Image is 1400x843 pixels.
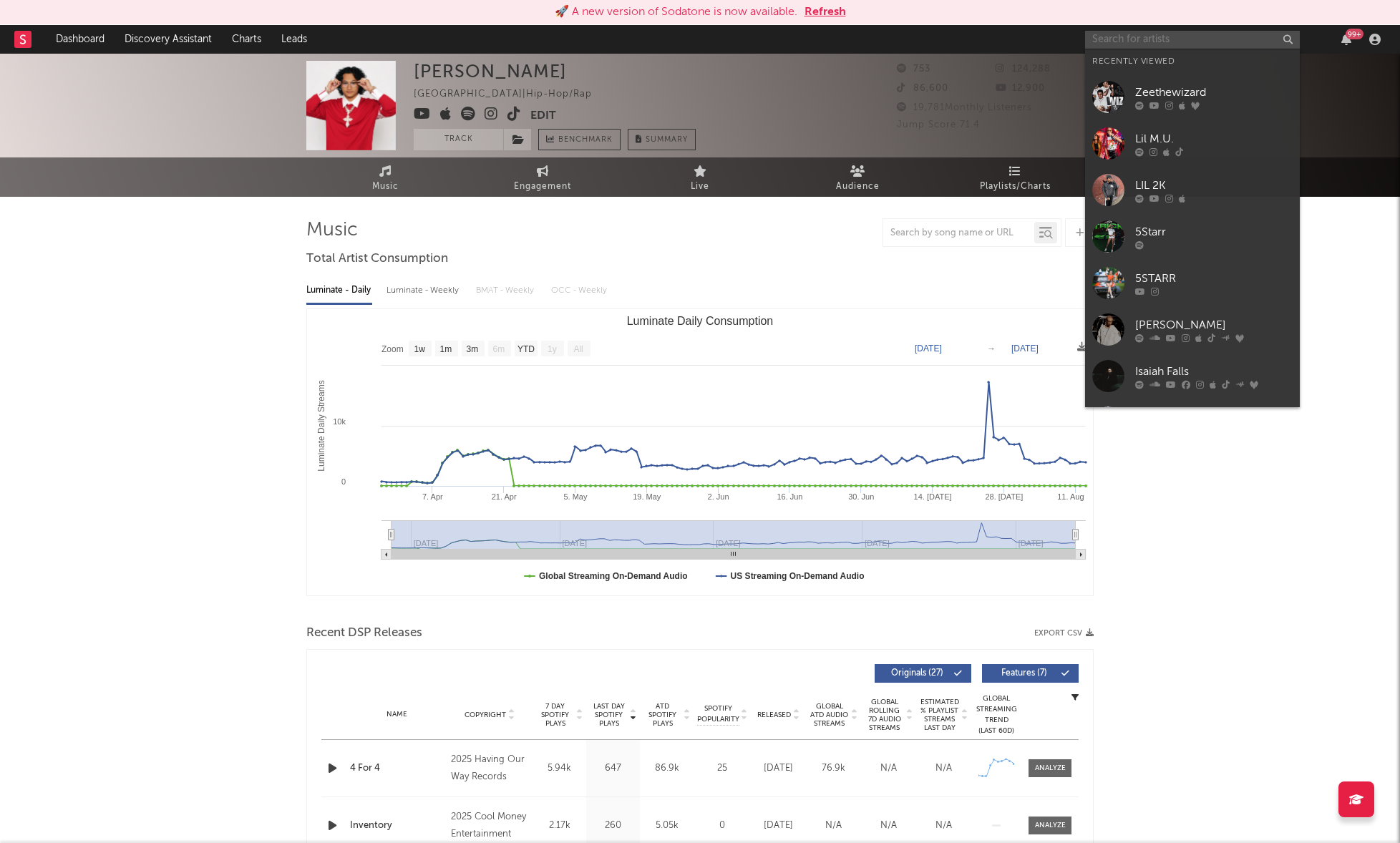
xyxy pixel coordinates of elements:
div: 2025 Having Our Way Records [451,751,529,786]
div: Luminate - Weekly [387,278,462,303]
div: 5Starr [1135,223,1293,240]
span: Live [691,178,709,195]
span: Jump Score: 71.4 [897,120,980,130]
span: Originals ( 27 ) [884,669,950,678]
span: Last Day Spotify Plays [590,702,628,728]
a: Music [306,157,464,197]
a: Lil M.U. [1085,120,1300,167]
text: 10k [333,417,346,426]
span: Spotify Popularity [697,703,739,725]
span: Playlists/Charts [980,178,1051,195]
span: 86,600 [897,84,948,93]
div: 2025 Cool Money Entertainment [451,809,529,843]
a: [PERSON_NAME] [1085,306,1300,353]
div: N/A [865,761,913,776]
div: 647 [590,761,636,776]
text: 21. Apr [492,492,517,501]
text: [DATE] [1011,343,1039,354]
button: Originals(27) [875,664,971,683]
a: LIL 2K [1085,167,1300,213]
span: Estimated % Playlist Streams Last Day [920,698,959,732]
text: Luminate Daily Streams [316,380,326,471]
div: Luminate - Daily [306,278,372,303]
div: 5.05k [643,819,690,833]
div: Name [350,709,444,720]
span: ATD Spotify Plays [643,702,681,728]
a: Charts [222,25,271,54]
div: 2.17k [536,819,583,833]
div: 🚀 A new version of Sodatone is now available. [555,4,797,21]
text: 19. May [633,492,661,501]
text: 2. Jun [708,492,729,501]
text: YTD [517,344,535,354]
span: 12,900 [996,84,1045,93]
text: Zoom [381,344,404,354]
div: Recently Viewed [1092,53,1293,70]
a: Benchmark [538,129,621,150]
span: Summary [646,136,688,144]
a: Zeethewizard [1085,74,1300,120]
div: 5.94k [536,761,583,776]
text: 1w [414,344,426,354]
span: Audience [836,178,880,195]
div: 76.9k [810,761,857,776]
div: 25 [697,761,747,776]
text: 28. [DATE] [985,492,1023,501]
span: Features ( 7 ) [991,669,1057,678]
text: 1y [548,344,557,354]
text: 5. May [563,492,588,501]
input: Search for artists [1085,31,1300,49]
text: 3m [467,344,479,354]
div: 86.9k [643,761,690,776]
text: → [987,343,996,354]
a: Discovery Assistant [115,25,222,54]
span: Total Artist Consumption [306,250,448,268]
text: 6m [493,344,505,354]
div: [DATE] [754,761,802,776]
text: 14. [DATE] [914,492,952,501]
div: N/A [920,819,968,833]
div: 99 + [1346,29,1363,39]
span: 753 [897,64,930,74]
span: Recent DSP Releases [306,625,422,642]
a: Playlists/Charts [936,157,1094,197]
text: [DATE] [915,343,942,354]
a: Live [621,157,779,197]
span: Global ATD Audio Streams [810,702,849,728]
a: Engagement [464,157,621,197]
a: 4 For 4 [350,761,444,776]
div: Inventory [350,819,444,833]
text: 1m [440,344,452,354]
text: 30. Jun [848,492,874,501]
div: Zeethewizard [1135,84,1293,101]
div: [GEOGRAPHIC_DATA] | Hip-Hop/Rap [414,86,608,103]
text: Luminate Daily Consumption [627,315,774,327]
button: Edit [530,107,556,125]
div: N/A [810,819,857,833]
text: 11. Aug [1057,492,1084,501]
a: [PERSON_NAME] [1085,399,1300,446]
a: 5STARR [1085,260,1300,306]
button: Features(7) [982,664,1079,683]
div: N/A [920,761,968,776]
button: Refresh [804,4,846,21]
div: 5STARR [1135,270,1293,287]
div: LIL 2K [1135,177,1293,194]
span: 19,781 Monthly Listeners [897,103,1032,112]
button: Track [414,129,503,150]
span: 7 Day Spotify Plays [536,702,574,728]
a: Leads [271,25,317,54]
div: 260 [590,819,636,833]
div: Lil M.U. [1135,130,1293,147]
a: 5Starr [1085,213,1300,260]
text: 7. Apr [422,492,443,501]
div: 0 [697,819,747,833]
div: [PERSON_NAME] [1135,316,1293,333]
input: Search by song name or URL [883,228,1034,239]
svg: Luminate Daily Consumption [307,309,1093,595]
text: Global Streaming On-Demand Audio [539,571,688,581]
span: Global Rolling 7D Audio Streams [865,698,904,732]
button: Export CSV [1034,629,1094,638]
div: Global Streaming Trend (Last 60D) [975,693,1018,736]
